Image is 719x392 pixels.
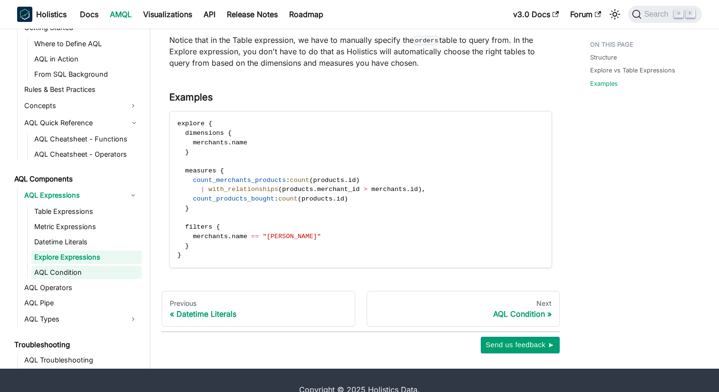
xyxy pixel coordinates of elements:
div: AQL Condition [375,309,552,319]
h3: Examples [169,91,552,103]
span: } [185,149,189,156]
span: : [274,195,278,202]
span: id [348,177,356,184]
span: measures [185,167,216,174]
a: Structure [590,53,617,62]
a: Concepts [21,98,125,113]
a: Where to Define AQL [31,37,142,50]
span: ( [278,186,282,193]
a: Docs [74,7,104,22]
a: Troubleshooting [11,338,142,352]
span: } [185,205,189,212]
a: Forum [564,7,607,22]
a: Table Expressions [31,205,142,218]
span: id [410,186,418,193]
a: AQL Troubleshooting [21,353,142,367]
a: AQL Pipe [21,296,142,310]
code: orders [414,36,439,45]
a: HolisticsHolistics [17,7,67,22]
span: . [228,233,232,240]
button: Collapse sidebar category 'AQL Expressions' [125,188,142,203]
a: AQL Types [21,312,125,327]
a: v3.0 Docs [507,7,564,22]
span: : [286,177,290,184]
a: Explore vs Table Expressions [590,66,675,75]
span: with_relationships [208,186,278,193]
span: Search [641,10,674,19]
span: count_products_bought [193,195,274,202]
span: | [201,186,204,193]
span: name [232,139,247,146]
kbd: K [686,10,695,18]
span: products [282,186,313,193]
span: merchant_id [317,186,360,193]
a: From SQL Background [31,68,142,81]
span: filters [185,223,212,231]
div: Next [375,299,552,308]
button: Expand sidebar category 'AQL Types' [125,312,142,327]
span: dimensions [185,130,224,137]
kbd: ⌘ [674,10,683,18]
a: AQL Operators [21,281,142,294]
span: id [337,195,344,202]
span: merchants [371,186,406,193]
a: Visualizations [137,7,198,22]
a: PreviousDatetime Literals [162,291,355,327]
span: . [313,186,317,193]
a: Roadmap [283,7,329,22]
span: count_merchants_products [193,177,286,184]
a: Examples [590,79,618,88]
a: Explore Expressions [31,251,142,264]
img: Holistics [17,7,32,22]
span: { [216,223,220,231]
span: ) [356,177,359,184]
span: { [208,120,212,127]
a: AQL Expressions [21,188,125,203]
span: ( [298,195,301,202]
span: , [422,186,426,193]
button: Send us feedback ► [481,337,560,353]
a: AQL Cheatsheet - Operators [31,148,142,161]
nav: Docs pages [162,291,560,327]
span: ( [309,177,313,184]
span: { [220,167,224,174]
b: Holistics [36,9,67,20]
span: . [332,195,336,202]
span: merchants [193,233,228,240]
span: } [185,242,189,250]
a: AQL Quick Reference [21,115,142,131]
span: count [278,195,298,202]
nav: Docs sidebar [8,5,150,369]
span: merchants [193,139,228,146]
span: > [364,186,368,193]
a: Release Notes [221,7,283,22]
button: Expand sidebar category 'Concepts' [125,98,142,113]
span: count [290,177,310,184]
span: ) [344,195,348,202]
span: explore [177,120,204,127]
a: Datetime Literals [31,235,142,249]
a: AQL in Action [31,52,142,66]
button: Switch between dark and light mode (currently light mode) [607,7,622,22]
a: Metric Expressions [31,220,142,233]
a: API [198,7,221,22]
a: AMQL [104,7,137,22]
span: Send us feedback ► [486,339,555,351]
div: Previous [170,299,347,308]
a: AQL Cheatsheet - Functions [31,132,142,146]
span: "[PERSON_NAME]" [263,233,321,240]
a: AQL Condition [31,266,142,279]
span: ) [418,186,422,193]
span: . [406,186,410,193]
span: } [177,251,181,259]
a: AQL Components [11,172,142,186]
span: products [301,195,332,202]
span: == [251,233,259,240]
div: Datetime Literals [170,309,347,319]
a: Rules & Best Practices [21,83,142,96]
span: name [232,233,247,240]
span: { [228,130,232,137]
p: Notice that in the Table expression, we have to manually specify the table to query from. In the ... [169,34,552,69]
a: NextAQL Condition [367,291,560,327]
span: . [228,139,232,146]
